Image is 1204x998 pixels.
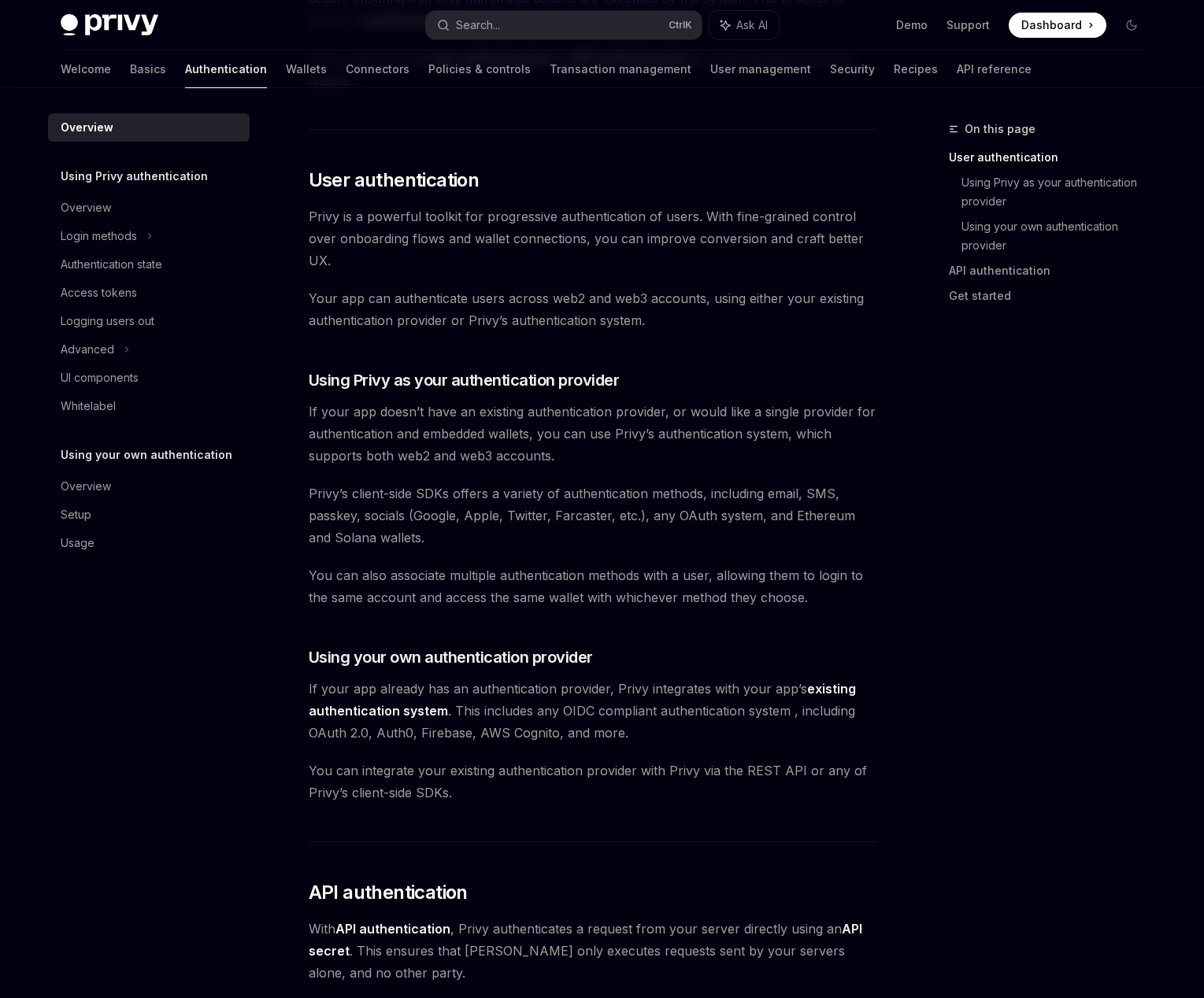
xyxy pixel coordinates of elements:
[309,880,468,905] span: API authentication
[1009,13,1106,38] a: Dashboard
[61,255,162,274] div: Authentication state
[961,214,1157,258] a: Using your own authentication provider
[48,501,250,529] a: Setup
[48,113,250,142] a: Overview
[309,564,876,608] span: You can also associate multiple authentication methods with a user, allowing them to login to the...
[61,505,91,524] div: Setup
[286,50,327,88] a: Wallets
[185,50,267,88] a: Authentication
[61,445,232,464] h5: Using your own authentication
[961,170,1157,214] a: Using Privy as your authentication provider
[426,11,702,39] button: Search...CtrlK
[456,16,500,35] div: Search...
[61,198,111,217] div: Overview
[48,392,250,420] a: Whitelabel
[309,287,876,331] span: Your app can authenticate users across web2 and web3 accounts, using either your existing authent...
[957,50,1032,88] a: API reference
[965,120,1035,139] span: On this page
[894,50,938,88] a: Recipes
[710,50,811,88] a: User management
[1021,17,1082,33] span: Dashboard
[48,307,250,335] a: Logging users out
[61,14,158,36] img: dark logo
[309,646,593,668] span: Using your own authentication provider
[61,397,116,416] div: Whitelabel
[61,368,139,387] div: UI components
[130,50,166,88] a: Basics
[309,369,620,391] span: Using Privy as your authentication provider
[1119,13,1144,38] button: Toggle dark mode
[346,50,409,88] a: Connectors
[48,279,250,307] a: Access tokens
[309,168,480,193] span: User authentication
[335,921,450,937] strong: API authentication
[947,17,990,33] a: Support
[896,17,928,33] a: Demo
[48,364,250,392] a: UI components
[61,534,94,553] div: Usage
[669,19,692,31] span: Ctrl K
[830,50,875,88] a: Security
[61,118,113,137] div: Overview
[48,194,250,222] a: Overview
[48,250,250,279] a: Authentication state
[309,205,876,272] span: Privy is a powerful toolkit for progressive authentication of users. With fine-grained control ov...
[61,340,114,359] div: Advanced
[61,312,154,331] div: Logging users out
[309,678,876,744] span: If your app already has an authentication provider, Privy integrates with your app’s . This inclu...
[61,477,111,496] div: Overview
[428,50,531,88] a: Policies & controls
[949,145,1157,170] a: User authentication
[949,283,1157,309] a: Get started
[309,401,876,467] span: If your app doesn’t have an existing authentication provider, or would like a single provider for...
[61,283,137,302] div: Access tokens
[736,17,768,33] span: Ask AI
[309,760,876,804] span: You can integrate your existing authentication provider with Privy via the REST API or any of Pri...
[949,258,1157,283] a: API authentication
[48,529,250,557] a: Usage
[61,50,111,88] a: Welcome
[48,472,250,501] a: Overview
[309,482,876,549] span: Privy’s client-side SDKs offers a variety of authentication methods, including email, SMS, passke...
[309,918,876,984] span: With , Privy authenticates a request from your server directly using an . This ensures that [PERS...
[61,167,208,186] h5: Using Privy authentication
[550,50,691,88] a: Transaction management
[61,227,137,246] div: Login methods
[709,11,779,39] button: Ask AI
